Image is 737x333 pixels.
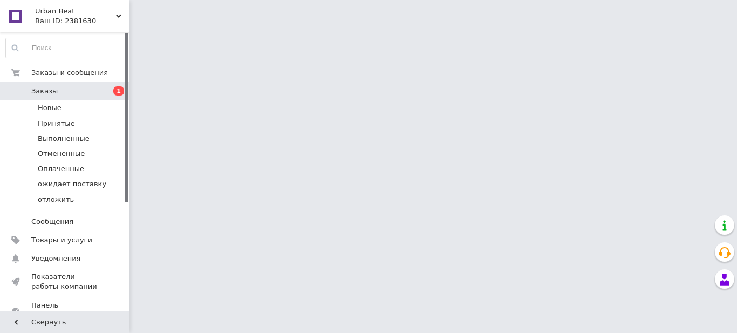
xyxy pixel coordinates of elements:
div: Ваш ID: 2381630 [35,16,129,26]
span: Заказы и сообщения [31,68,108,78]
span: Уведомления [31,254,80,263]
input: Поиск [6,38,127,58]
span: Отмененные [38,149,85,159]
span: ожидает поставку [38,179,106,189]
span: Выполненные [38,134,90,144]
span: Принятые [38,119,75,128]
span: Сообщения [31,217,73,227]
span: Показатели работы компании [31,272,100,291]
span: Оплаченные [38,164,84,174]
span: отложить [38,195,74,205]
span: Urban Beat [35,6,116,16]
span: Панель управления [31,301,100,320]
span: Новые [38,103,62,113]
span: Товары и услуги [31,235,92,245]
span: 1 [113,86,124,96]
span: Заказы [31,86,58,96]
